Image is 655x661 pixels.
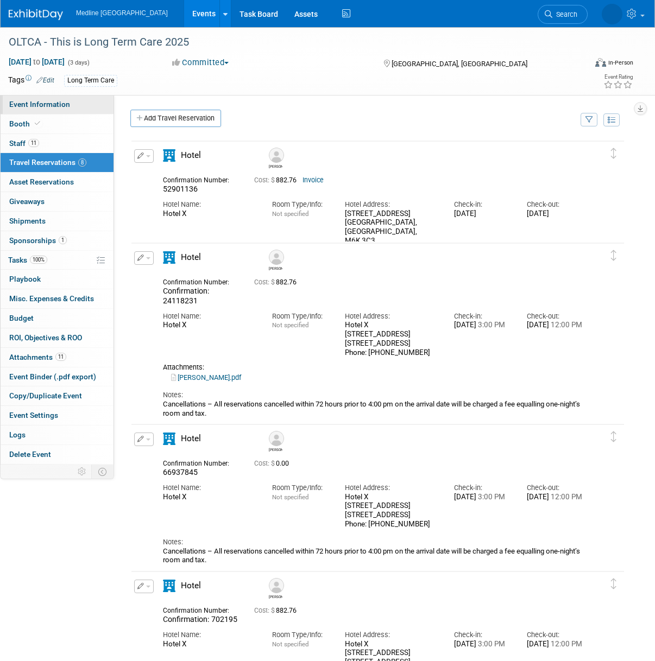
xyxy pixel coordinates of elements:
[9,430,26,439] span: Logs
[163,275,238,287] div: Confirmation Number:
[254,278,301,286] span: 882.76
[1,95,114,114] a: Event Information
[254,607,301,614] span: 882.76
[602,4,622,24] img: Violet Buha
[163,185,198,193] span: 52901136
[163,400,583,418] div: Cancellations – All reservations cancelled within 72 hours prior to 4:00 pm on the arrival date w...
[171,373,241,382] a: [PERSON_NAME].pdf
[163,580,175,592] i: Hotel
[9,177,74,186] span: Asset Reservations
[64,75,117,86] div: Long Term Care
[78,158,86,167] span: 8
[552,10,577,18] span: Search
[272,312,329,321] div: Room Type/Info:
[254,607,276,614] span: Cost: $
[345,200,438,209] div: Hotel Address:
[30,256,47,264] span: 100%
[36,77,54,84] a: Edit
[549,640,582,648] span: 12:00 PM
[163,321,256,330] div: Hotel X
[163,312,256,321] div: Hotel Name:
[163,363,583,372] div: Attachments:
[181,150,201,160] span: Hotel
[8,57,65,67] span: [DATE] [DATE]
[181,434,201,443] span: Hotel
[163,251,175,264] i: Hotel
[454,209,511,219] div: [DATE]
[1,445,114,464] a: Delete Event
[269,578,284,593] img: Patricia Howlett
[549,321,582,329] span: 12:00 PM
[163,483,256,493] div: Hotel Name:
[9,275,41,283] span: Playbook
[345,209,438,246] div: [STREET_ADDRESS] [GEOGRAPHIC_DATA], [GEOGRAPHIC_DATA], M6K 3C3
[269,250,284,265] img: Lindsay Barker
[73,465,92,479] td: Personalize Event Tab Strip
[527,493,583,502] div: [DATE]
[527,321,583,330] div: [DATE]
[454,200,511,209] div: Check-in:
[9,333,82,342] span: ROI, Objectives & ROO
[527,209,583,219] div: [DATE]
[266,431,285,452] div: Chris Stovell
[272,210,308,218] span: Not specified
[272,630,329,640] div: Room Type/Info:
[272,483,329,493] div: Room Type/Info:
[476,321,505,329] span: 3:00 PM
[266,250,285,271] div: Lindsay Barker
[254,176,301,184] span: 882.76
[9,197,45,206] span: Giveaways
[345,630,438,640] div: Hotel Address:
[9,411,58,420] span: Event Settings
[9,236,67,245] span: Sponsorships
[269,148,284,163] img: Jas Sahi
[163,615,237,624] span: Confirmation: 702195
[272,321,308,329] span: Not specified
[454,493,511,502] div: [DATE]
[254,460,276,467] span: Cost: $
[163,603,238,615] div: Confirmation Number:
[254,460,293,467] span: 0.00
[92,465,114,479] td: Toggle Event Tabs
[254,176,276,184] span: Cost: $
[538,5,588,24] a: Search
[35,120,40,126] i: Booth reservation complete
[269,265,282,271] div: Lindsay Barker
[454,630,511,640] div: Check-in:
[9,391,82,400] span: Copy/Duplicate Event
[163,630,256,640] div: Hotel Name:
[269,446,282,452] div: Chris Stovell
[269,431,284,446] img: Chris Stovell
[163,493,256,502] div: Hotel X
[163,468,198,476] span: 66937845
[611,579,616,589] i: Click and drag to move item
[611,250,616,261] i: Click and drag to move item
[163,209,256,219] div: Hotel X
[5,33,580,52] div: OLTCA - This is Long Term Care 2025
[392,60,527,68] span: [GEOGRAPHIC_DATA], [GEOGRAPHIC_DATA]
[1,406,114,425] a: Event Settings
[1,309,114,328] a: Budget
[549,493,582,501] span: 12:00 PM
[181,252,201,262] span: Hotel
[1,173,114,192] a: Asset Reservations
[163,200,256,209] div: Hotel Name:
[269,163,282,169] div: Jas Sahi
[163,149,175,162] i: Hotel
[1,328,114,347] a: ROI, Objectives & ROO
[1,134,114,153] a: Staff11
[9,353,66,361] span: Attachments
[163,390,583,400] div: Notes:
[9,139,39,148] span: Staff
[272,493,308,501] span: Not specified
[266,578,285,599] div: Patricia Howlett
[67,59,90,66] span: (3 days)
[168,57,233,68] button: Committed
[28,139,39,147] span: 11
[163,547,583,565] div: Cancellations – All reservations cancelled within 72 hours prior to 4:00 pm on the arrival date w...
[76,9,168,17] span: Medline [GEOGRAPHIC_DATA]
[454,321,511,330] div: [DATE]
[303,176,324,184] a: Invoice
[1,367,114,386] a: Event Binder (.pdf export)
[608,59,633,67] div: In-Person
